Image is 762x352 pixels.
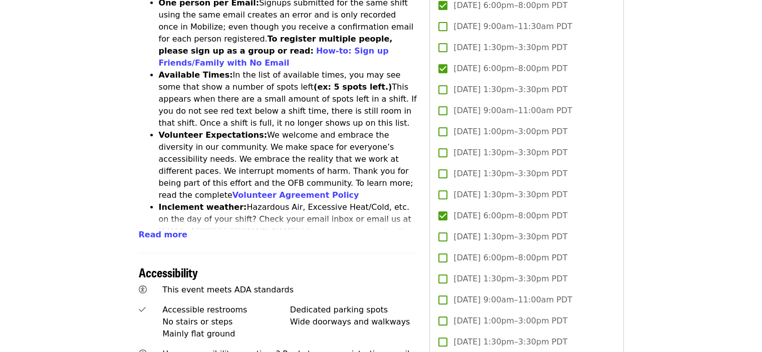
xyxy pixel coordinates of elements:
a: How-to: Sign up Friends/Family with No Email [159,46,389,68]
span: [DATE] 1:30pm–3:30pm PDT [453,336,567,348]
button: Read more [139,229,187,241]
i: check icon [139,305,146,314]
span: [DATE] 9:00am–11:00am PDT [453,294,572,306]
span: [DATE] 1:30pm–3:30pm PDT [453,189,567,201]
li: We welcome and embrace the diversity in our community. We make space for everyone’s accessibility... [159,129,418,201]
div: Dedicated parking spots [290,304,418,316]
span: [DATE] 6:00pm–8:00pm PDT [453,63,567,75]
div: Wide doorways and walkways [290,316,418,328]
span: [DATE] 1:30pm–3:30pm PDT [453,273,567,285]
span: [DATE] 1:30pm–3:30pm PDT [453,168,567,180]
i: universal-access icon [139,285,147,294]
span: [DATE] 1:30pm–3:30pm PDT [453,42,567,54]
span: [DATE] 6:00pm–8:00pm PDT [453,252,567,264]
span: This event meets ADA standards [162,285,294,294]
li: In the list of available times, you may see some that show a number of spots left This appears wh... [159,69,418,129]
a: Volunteer Agreement Policy [232,190,359,200]
span: [DATE] 1:30pm–3:30pm PDT [453,147,567,159]
span: [DATE] 1:30pm–3:30pm PDT [453,84,567,96]
span: Read more [139,230,187,239]
li: Hazardous Air, Excessive Heat/Cold, etc. on the day of your shift? Check your email inbox or emai... [159,201,418,261]
strong: To register multiple people, please sign up as a group or read: [159,34,393,56]
strong: Available Times: [159,70,233,80]
strong: Inclement weather: [159,202,247,212]
strong: Volunteer Expectations: [159,130,268,140]
span: [DATE] 9:00am–11:00am PDT [453,105,572,117]
div: No stairs or steps [162,316,290,328]
span: [DATE] 1:00pm–3:00pm PDT [453,126,567,138]
span: [DATE] 9:00am–11:30am PDT [453,21,572,33]
strong: (ex: 5 spots left.) [314,82,392,92]
span: [DATE] 1:00pm–3:00pm PDT [453,315,567,327]
span: Accessibility [139,263,198,281]
span: [DATE] 1:30pm–3:30pm PDT [453,231,567,243]
div: Mainly flat ground [162,328,290,340]
div: Accessible restrooms [162,304,290,316]
span: [DATE] 6:00pm–8:00pm PDT [453,210,567,222]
